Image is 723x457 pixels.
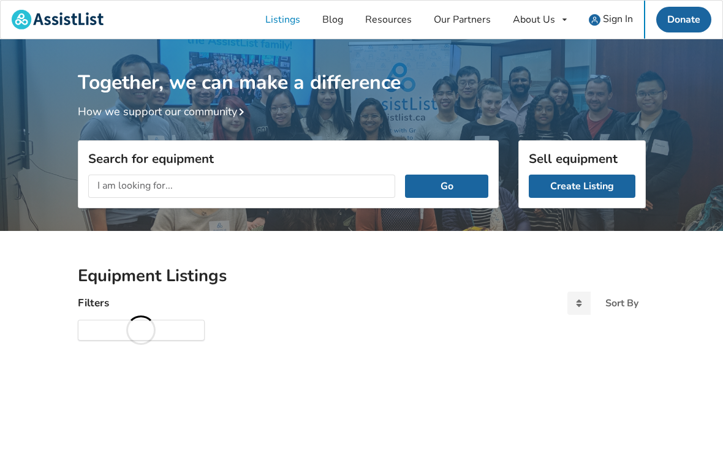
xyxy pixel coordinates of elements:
button: Go [405,175,488,198]
div: About Us [513,15,555,25]
a: Resources [354,1,423,39]
input: I am looking for... [88,175,396,198]
h3: Sell equipment [529,151,635,167]
h1: Together, we can make a difference [78,39,646,95]
a: Donate [656,7,711,32]
a: Create Listing [529,175,635,198]
a: user icon Sign In [578,1,644,39]
div: Sort By [605,298,638,308]
h2: Equipment Listings [78,265,646,287]
img: user icon [589,14,600,26]
a: Our Partners [423,1,502,39]
h4: Filters [78,296,109,310]
h3: Search for equipment [88,151,488,167]
a: Blog [311,1,354,39]
span: Sign In [603,12,633,26]
a: How we support our community [78,104,249,119]
img: assistlist-logo [12,10,104,29]
a: Listings [254,1,311,39]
